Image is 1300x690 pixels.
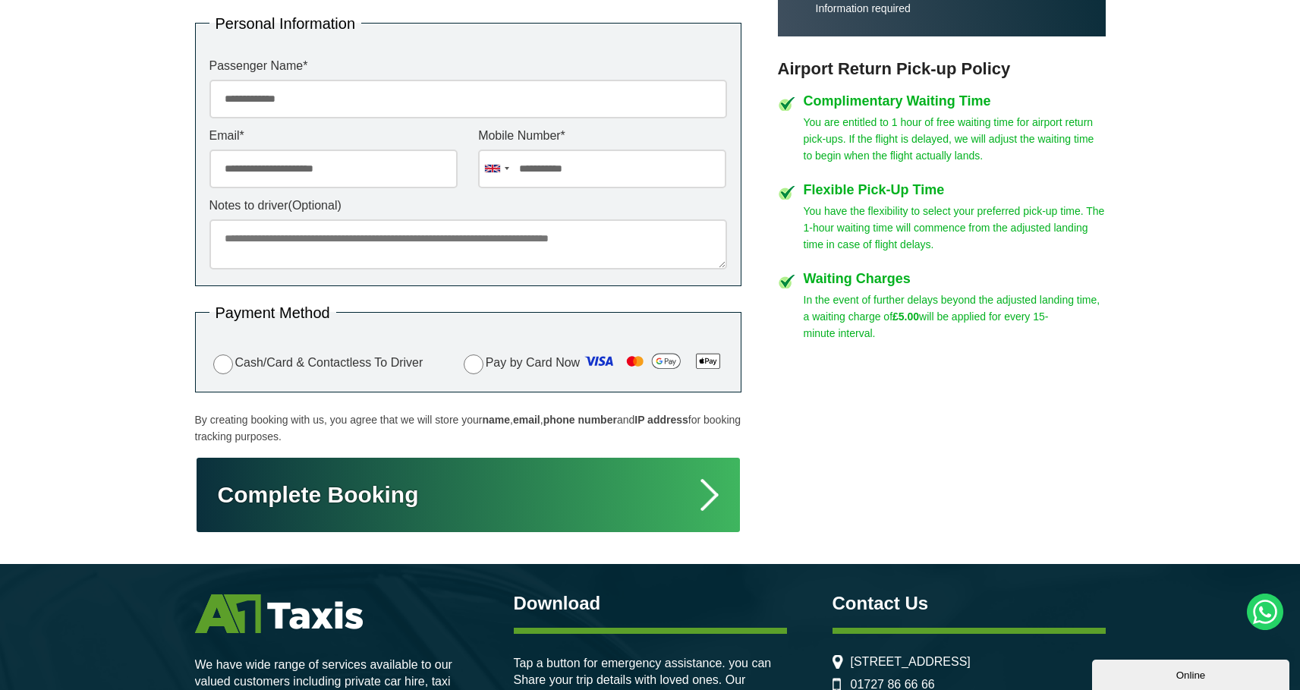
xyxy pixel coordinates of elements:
p: You are entitled to 1 hour of free waiting time for airport return pick-ups. If the flight is del... [804,114,1106,164]
span: (Optional) [288,199,342,212]
strong: £5.00 [892,310,919,323]
p: You have the flexibility to select your preferred pick-up time. The 1-hour waiting time will comm... [804,203,1106,253]
p: By creating booking with us, you agree that we will store your , , and for booking tracking purpo... [195,411,741,445]
button: Complete Booking [195,456,741,534]
label: Notes to driver [209,200,727,212]
iframe: chat widget [1092,657,1292,690]
h4: Waiting Charges [804,272,1106,285]
li: [STREET_ADDRESS] [833,655,1106,669]
label: Mobile Number [478,130,726,142]
strong: email [513,414,540,426]
legend: Payment Method [209,305,336,320]
h3: Airport Return Pick-up Policy [778,59,1106,79]
strong: IP address [634,414,688,426]
p: In the event of further delays beyond the adjusted landing time, a waiting charge of will be appl... [804,291,1106,342]
strong: phone number [543,414,617,426]
legend: Personal Information [209,16,362,31]
h3: Download [514,594,787,613]
label: Pay by Card Now [460,349,727,378]
div: United Kingdom: +44 [479,150,514,187]
h3: Contact Us [833,594,1106,613]
img: A1 Taxis St Albans [195,594,363,633]
input: Pay by Card Now [464,354,483,374]
h4: Complimentary Waiting Time [804,94,1106,108]
label: Cash/Card & Contactless To Driver [209,352,423,374]
label: Email [209,130,458,142]
p: Information required [816,2,1091,15]
input: Cash/Card & Contactless To Driver [213,354,233,374]
strong: name [482,414,510,426]
h4: Flexible Pick-Up Time [804,183,1106,197]
label: Passenger Name [209,60,727,72]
